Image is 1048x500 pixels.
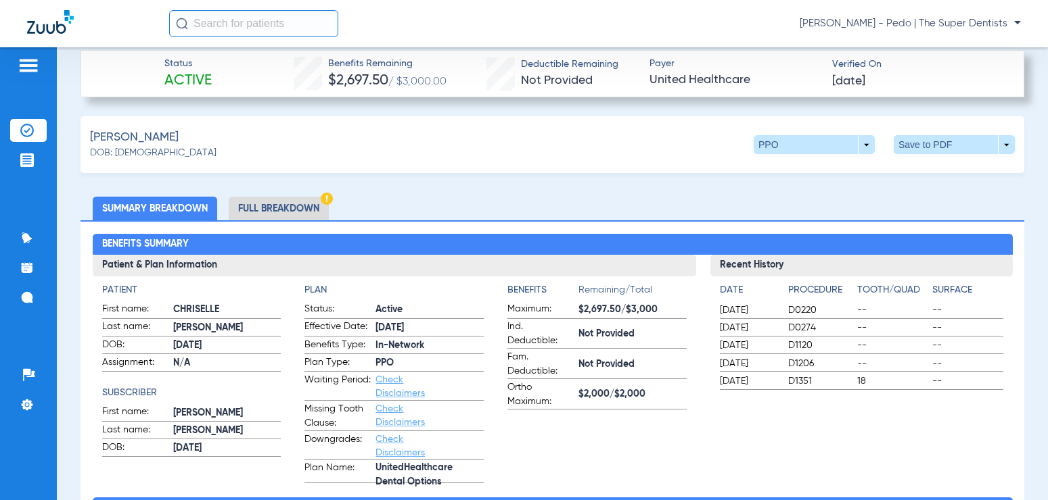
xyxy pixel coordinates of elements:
[102,355,168,372] span: Assignment:
[328,57,447,71] span: Benefits Remaining
[720,283,777,297] h4: Date
[176,18,188,30] img: Search Icon
[857,283,928,297] h4: Tooth/Quad
[932,283,1003,297] h4: Surface
[375,339,484,353] span: In-Network
[832,57,1003,72] span: Verified On
[304,355,371,372] span: Plan Type:
[650,72,820,89] span: United Healthcare
[720,321,777,334] span: [DATE]
[932,339,1003,352] span: --
[507,302,574,318] span: Maximum:
[173,303,281,317] span: CHRISELLE
[328,74,388,88] span: $2,697.50
[304,461,371,482] span: Plan Name:
[980,435,1048,500] iframe: Chat Widget
[832,73,865,90] span: [DATE]
[18,57,39,74] img: hamburger-icon
[650,57,820,71] span: Payer
[93,197,217,220] li: Summary Breakdown
[375,356,484,370] span: PPO
[788,374,852,388] span: D1351
[788,339,852,352] span: D1120
[102,338,168,354] span: DOB:
[578,303,687,317] span: $2,697.50/$3,000
[93,255,697,276] h3: Patient & Plan Information
[388,76,447,87] span: / $3,000.00
[507,283,578,302] app-breakdown-title: Benefits
[521,74,593,86] span: Not Provided
[857,321,928,334] span: --
[375,303,484,317] span: Active
[93,234,1013,255] h2: Benefits Summary
[102,302,168,318] span: First name:
[304,432,371,459] span: Downgrades:
[304,283,484,297] h4: Plan
[578,327,687,341] span: Not Provided
[507,283,578,297] h4: Benefits
[375,375,425,398] a: Check Disclaimers
[578,387,687,401] span: $2,000/$2,000
[27,10,74,34] img: Zuub Logo
[720,374,777,388] span: [DATE]
[507,350,574,378] span: Fam. Deductible:
[375,434,425,457] a: Check Disclaimers
[932,374,1003,388] span: --
[857,374,928,388] span: 18
[857,303,928,317] span: --
[788,321,852,334] span: D0274
[321,193,333,205] img: Hazard
[720,283,777,302] app-breakdown-title: Date
[788,357,852,370] span: D1206
[304,320,371,336] span: Effective Date:
[102,405,168,421] span: First name:
[788,283,852,297] h4: Procedure
[932,283,1003,302] app-breakdown-title: Surface
[173,441,281,455] span: [DATE]
[90,146,217,160] span: DOB: [DEMOGRAPHIC_DATA]
[304,302,371,318] span: Status:
[578,357,687,372] span: Not Provided
[720,339,777,352] span: [DATE]
[102,441,168,457] span: DOB:
[754,135,875,154] button: PPO
[164,57,212,71] span: Status
[800,17,1021,30] span: [PERSON_NAME] - Pedo | The Super Dentists
[720,357,777,370] span: [DATE]
[521,57,618,72] span: Deductible Remaining
[857,339,928,352] span: --
[894,135,1015,154] button: Save to PDF
[173,356,281,370] span: N/A
[304,402,371,430] span: Missing Tooth Clause:
[375,404,425,427] a: Check Disclaimers
[173,424,281,438] span: [PERSON_NAME]
[102,386,281,400] h4: Subscriber
[375,468,484,482] span: UnitedHealthcare Dental Options
[164,72,212,91] span: Active
[173,406,281,420] span: [PERSON_NAME]
[932,321,1003,334] span: --
[932,303,1003,317] span: --
[720,303,777,317] span: [DATE]
[788,283,852,302] app-breakdown-title: Procedure
[102,320,168,336] span: Last name:
[304,373,371,400] span: Waiting Period:
[102,423,168,439] span: Last name:
[375,321,484,335] span: [DATE]
[90,129,179,146] span: [PERSON_NAME]
[507,380,574,409] span: Ortho Maximum:
[578,283,687,302] span: Remaining/Total
[710,255,1012,276] h3: Recent History
[229,197,329,220] li: Full Breakdown
[507,320,574,348] span: Ind. Deductible:
[169,10,338,37] input: Search for patients
[173,339,281,353] span: [DATE]
[173,321,281,335] span: [PERSON_NAME]
[857,357,928,370] span: --
[102,283,281,297] h4: Patient
[788,303,852,317] span: D0220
